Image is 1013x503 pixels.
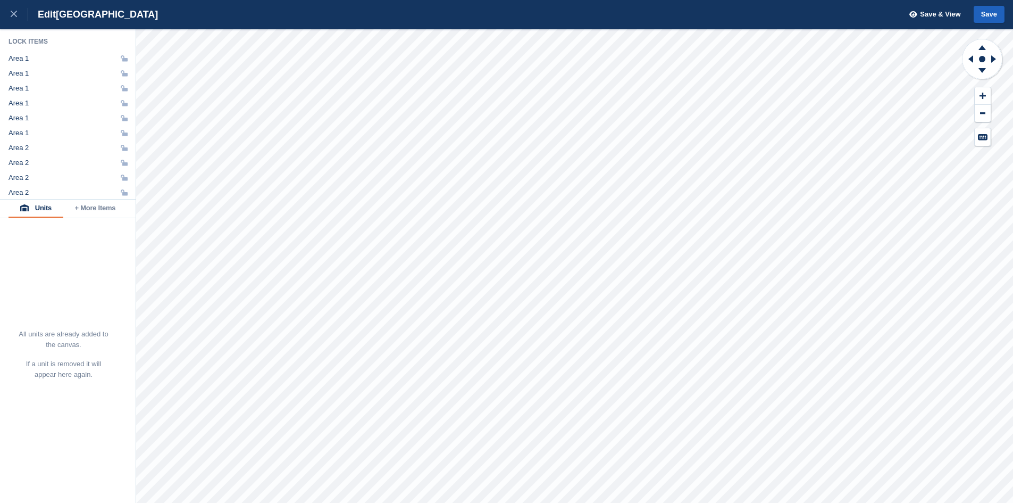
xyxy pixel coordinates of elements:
[9,200,63,218] button: Units
[975,87,991,105] button: Zoom In
[9,54,29,63] div: Area 1
[9,144,29,152] div: Area 2
[975,128,991,146] button: Keyboard Shortcuts
[920,9,960,20] span: Save & View
[9,174,29,182] div: Area 2
[63,200,127,218] button: + More Items
[9,129,29,137] div: Area 1
[9,159,29,167] div: Area 2
[9,37,128,46] div: Lock Items
[9,114,29,122] div: Area 1
[903,6,961,23] button: Save & View
[975,105,991,122] button: Zoom Out
[18,329,109,350] p: All units are already added to the canvas.
[9,69,29,78] div: Area 1
[28,8,158,21] div: Edit [GEOGRAPHIC_DATA]
[9,99,29,108] div: Area 1
[9,84,29,93] div: Area 1
[18,359,109,380] p: If a unit is removed it will appear here again.
[974,6,1004,23] button: Save
[9,188,29,197] div: Area 2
